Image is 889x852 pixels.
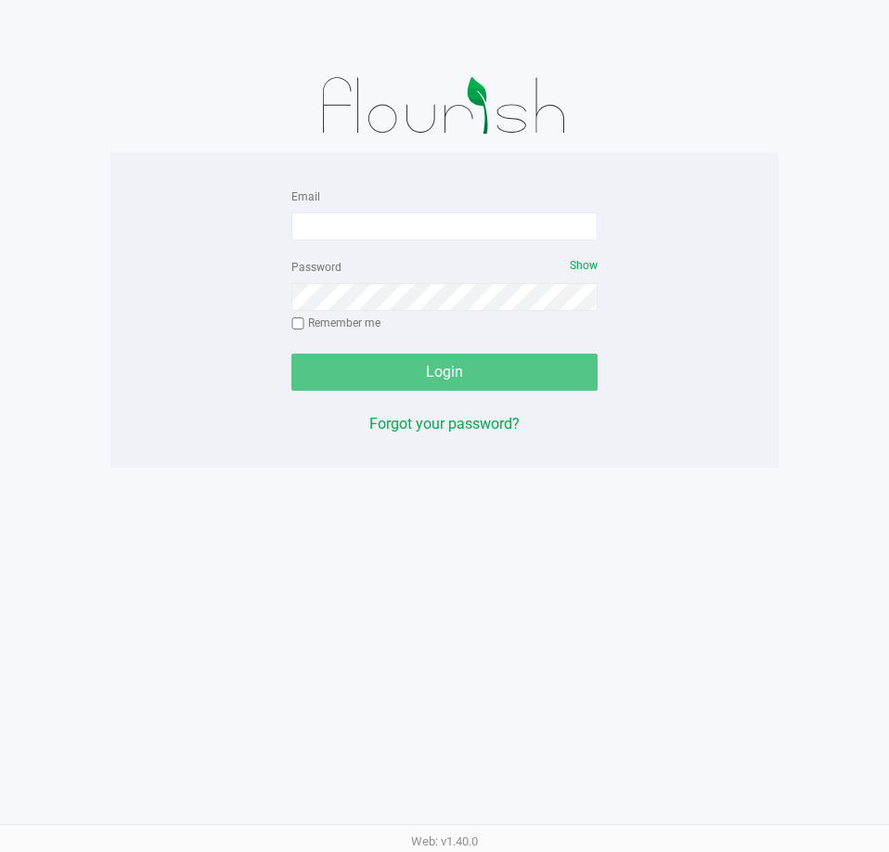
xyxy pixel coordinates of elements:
[291,188,320,205] label: Email
[570,259,598,272] span: Show
[411,834,478,848] span: Web: v1.40.0
[291,259,341,276] label: Password
[291,315,380,331] label: Remember me
[369,413,520,435] button: Forgot your password?
[291,317,304,330] input: Remember me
